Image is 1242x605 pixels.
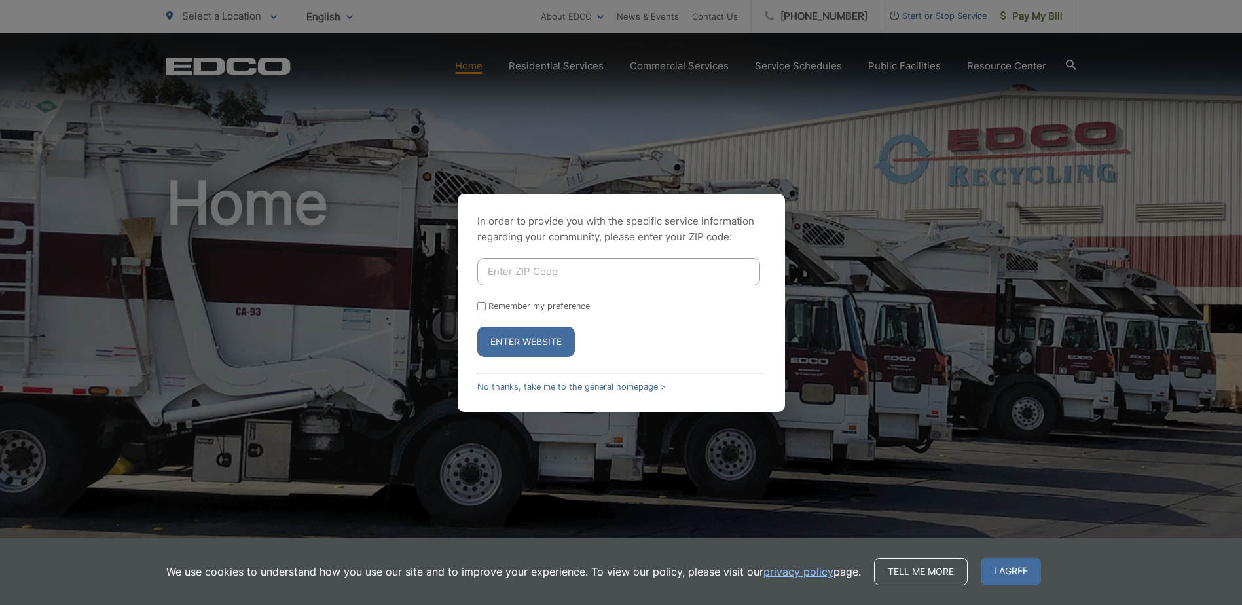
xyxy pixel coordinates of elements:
a: privacy policy [763,564,833,579]
p: In order to provide you with the specific service information regarding your community, please en... [477,213,765,245]
label: Remember my preference [488,301,590,311]
span: I agree [981,558,1041,585]
input: Enter ZIP Code [477,258,760,285]
button: Enter Website [477,327,575,357]
a: No thanks, take me to the general homepage > [477,382,666,392]
a: Tell me more [874,558,968,585]
p: We use cookies to understand how you use our site and to improve your experience. To view our pol... [166,564,861,579]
